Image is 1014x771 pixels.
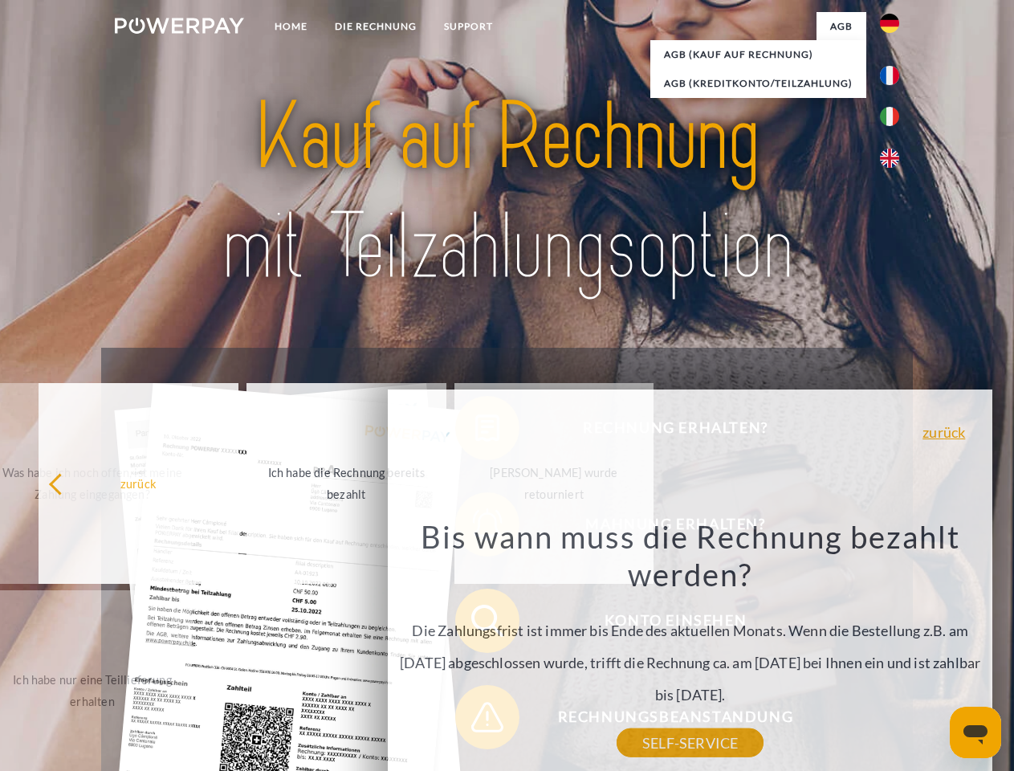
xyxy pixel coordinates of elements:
a: Home [261,12,321,41]
img: title-powerpay_de.svg [153,77,861,308]
img: it [880,107,899,126]
a: SELF-SERVICE [617,728,764,757]
iframe: Schaltfläche zum Öffnen des Messaging-Fensters [950,707,1001,758]
div: Ich habe nur eine Teillieferung erhalten [2,669,183,712]
img: logo-powerpay-white.svg [115,18,244,34]
a: DIE RECHNUNG [321,12,430,41]
img: en [880,149,899,168]
a: zurück [922,425,965,439]
div: zurück [48,472,229,494]
a: AGB (Kauf auf Rechnung) [650,40,866,69]
img: fr [880,66,899,85]
h3: Bis wann muss die Rechnung bezahlt werden? [397,517,983,594]
div: Was habe ich noch offen, ist meine Zahlung eingegangen? [2,462,183,505]
div: Ich habe die Rechnung bereits bezahlt [256,462,437,505]
img: de [880,14,899,33]
a: SUPPORT [430,12,507,41]
a: agb [816,12,866,41]
a: AGB (Kreditkonto/Teilzahlung) [650,69,866,98]
div: Die Zahlungsfrist ist immer bis Ende des aktuellen Monats. Wenn die Bestellung z.B. am [DATE] abg... [397,517,983,743]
